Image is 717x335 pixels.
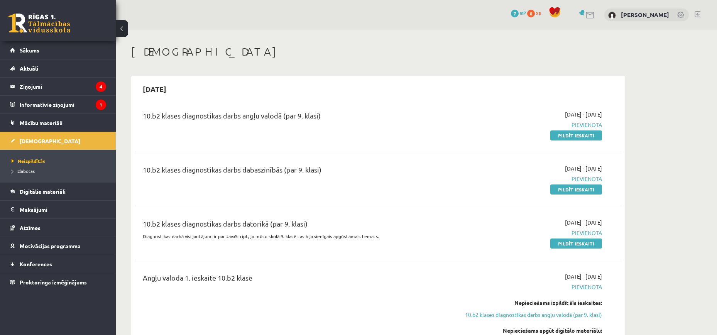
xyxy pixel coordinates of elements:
span: [DATE] - [DATE] [565,164,602,173]
a: Aktuāli [10,59,106,77]
div: Nepieciešams apgūt digitālo materiālu: [457,327,602,335]
a: Neizpildītās [12,157,108,164]
a: [DEMOGRAPHIC_DATA] [10,132,106,150]
a: Informatīvie ziņojumi1 [10,96,106,113]
a: 7 mP [511,10,526,16]
p: Diagnostikas darbā visi jautājumi ir par JavaScript, jo mūsu skolā 9. klasē tas bija vienīgais ap... [143,233,445,240]
a: Pildīt ieskaiti [550,184,602,195]
span: 7 [511,10,519,17]
span: [DATE] - [DATE] [565,272,602,281]
a: Mācību materiāli [10,114,106,132]
span: Proktoringa izmēģinājums [20,279,87,286]
a: Proktoringa izmēģinājums [10,273,106,291]
span: Neizpildītās [12,158,45,164]
div: Angļu valoda 1. ieskaite 10.b2 klase [143,272,445,287]
a: [PERSON_NAME] [621,11,669,19]
a: Pildīt ieskaiti [550,130,602,140]
legend: Maksājumi [20,201,106,218]
span: 0 [527,10,535,17]
a: Ziņojumi4 [10,78,106,95]
span: Izlabotās [12,168,35,174]
a: Rīgas 1. Tālmācības vidusskola [8,14,70,33]
i: 4 [96,81,106,92]
img: Kristers Zaharevskis [608,12,616,19]
span: Pievienota [457,121,602,129]
h1: [DEMOGRAPHIC_DATA] [131,45,625,58]
span: Pievienota [457,175,602,183]
a: Digitālie materiāli [10,183,106,200]
span: Aktuāli [20,65,38,72]
legend: Informatīvie ziņojumi [20,96,106,113]
span: [DEMOGRAPHIC_DATA] [20,137,80,144]
span: Digitālie materiāli [20,188,66,195]
a: Maksājumi [10,201,106,218]
span: Atzīmes [20,224,41,231]
span: Pievienota [457,283,602,291]
a: Motivācijas programma [10,237,106,255]
a: Atzīmes [10,219,106,237]
a: Konferences [10,255,106,273]
legend: Ziņojumi [20,78,106,95]
span: Motivācijas programma [20,242,81,249]
div: 10.b2 klases diagnostikas darbs angļu valodā (par 9. klasi) [143,110,445,125]
h2: [DATE] [135,80,174,98]
i: 1 [96,100,106,110]
span: mP [520,10,526,16]
span: Pievienota [457,229,602,237]
a: 10.b2 klases diagnostikas darbs angļu valodā (par 9. klasi) [457,311,602,319]
span: Sākums [20,47,39,54]
a: Pildīt ieskaiti [550,239,602,249]
a: 0 xp [527,10,545,16]
span: [DATE] - [DATE] [565,218,602,227]
div: Nepieciešams izpildīt šīs ieskaites: [457,299,602,307]
a: Sākums [10,41,106,59]
a: Izlabotās [12,167,108,174]
div: 10.b2 klases diagnostikas darbs dabaszinībās (par 9. klasi) [143,164,445,179]
span: Konferences [20,261,52,267]
span: Mācību materiāli [20,119,63,126]
div: 10.b2 klases diagnostikas darbs datorikā (par 9. klasi) [143,218,445,233]
span: [DATE] - [DATE] [565,110,602,118]
span: xp [536,10,541,16]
